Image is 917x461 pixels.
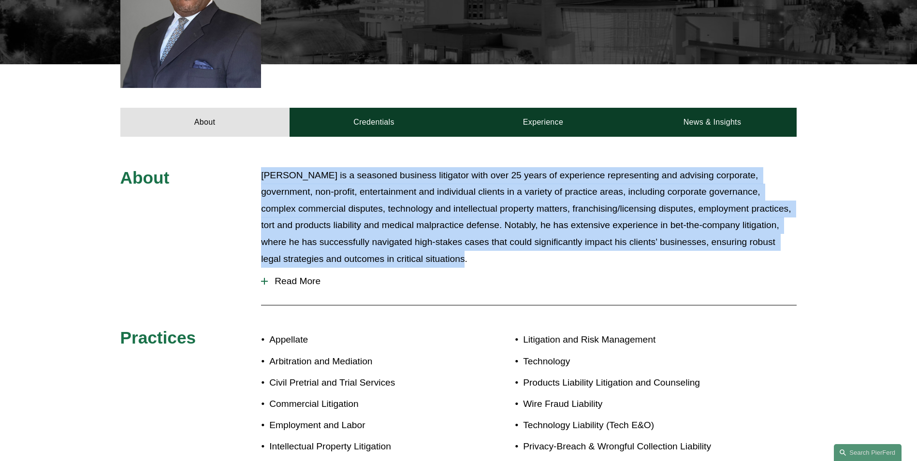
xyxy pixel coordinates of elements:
[261,269,797,294] button: Read More
[523,353,741,370] p: Technology
[523,375,741,391] p: Products Liability Litigation and Counseling
[269,417,458,434] p: Employment and Labor
[269,396,458,413] p: Commercial Litigation
[523,417,741,434] p: Technology Liability (Tech E&O)
[523,396,741,413] p: Wire Fraud Liability
[523,438,741,455] p: Privacy-Breach & Wrongful Collection Liability
[290,108,459,137] a: Credentials
[269,438,458,455] p: Intellectual Property Litigation
[459,108,628,137] a: Experience
[269,353,458,370] p: Arbitration and Mediation
[120,108,290,137] a: About
[268,276,797,287] span: Read More
[269,331,458,348] p: Appellate
[834,444,902,461] a: Search this site
[261,167,797,267] p: [PERSON_NAME] is a seasoned business litigator with over 25 years of experience representing and ...
[627,108,797,137] a: News & Insights
[523,331,741,348] p: Litigation and Risk Management
[120,168,170,187] span: About
[269,375,458,391] p: Civil Pretrial and Trial Services
[120,328,196,347] span: Practices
